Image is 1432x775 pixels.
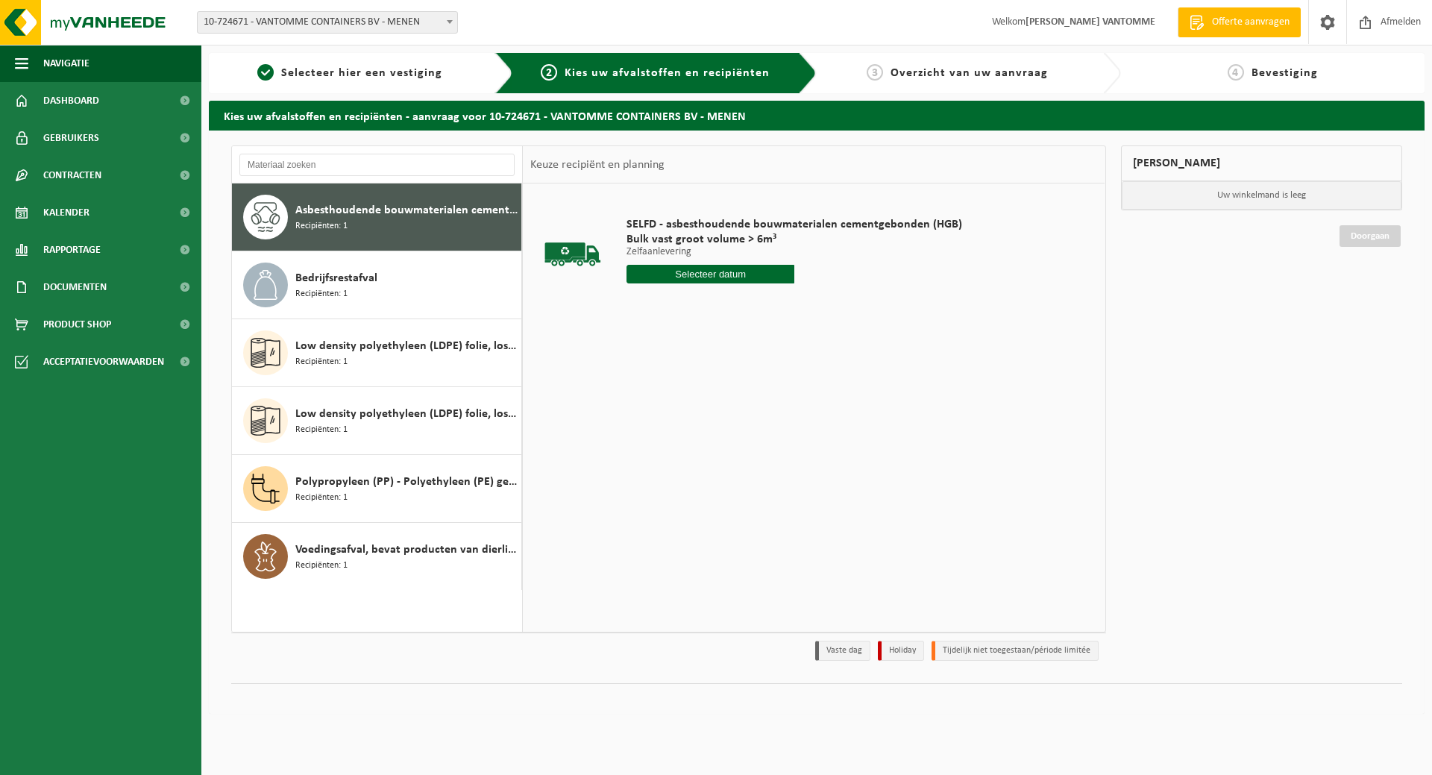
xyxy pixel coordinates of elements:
span: Recipiënten: 1 [295,355,348,369]
p: Zelfaanlevering [626,247,962,257]
span: SELFD - asbesthoudende bouwmaterialen cementgebonden (HGB) [626,217,962,232]
span: Low density polyethyleen (LDPE) folie, los, gekleurd [295,337,518,355]
span: Kies uw afvalstoffen en recipiënten [565,67,770,79]
span: 10-724671 - VANTOMME CONTAINERS BV - MENEN [197,11,458,34]
button: Polypropyleen (PP) - Polyethyleen (PE) gemengd, hard, gekleurd Recipiënten: 1 [232,455,522,523]
span: 3 [867,64,883,81]
span: Recipiënten: 1 [295,287,348,301]
span: Overzicht van uw aanvraag [891,67,1048,79]
span: Documenten [43,269,107,306]
span: Recipiënten: 1 [295,491,348,505]
a: 1Selecteer hier een vestiging [216,64,483,82]
button: Bedrijfsrestafval Recipiënten: 1 [232,251,522,319]
span: 2 [541,64,557,81]
input: Materiaal zoeken [239,154,515,176]
button: Voedingsafval, bevat producten van dierlijke oorsprong, gemengde verpakking (exclusief glas), cat... [232,523,522,590]
span: Recipiënten: 1 [295,423,348,437]
span: 1 [257,64,274,81]
strong: [PERSON_NAME] VANTOMME [1026,16,1155,28]
span: Dashboard [43,82,99,119]
span: Product Shop [43,306,111,343]
span: Offerte aanvragen [1208,15,1293,30]
span: Bevestiging [1252,67,1318,79]
li: Tijdelijk niet toegestaan/période limitée [932,641,1099,661]
button: Low density polyethyleen (LDPE) folie, los, gekleurd Recipiënten: 1 [232,319,522,387]
li: Holiday [878,641,924,661]
span: Acceptatievoorwaarden [43,343,164,380]
li: Vaste dag [815,641,870,661]
span: Polypropyleen (PP) - Polyethyleen (PE) gemengd, hard, gekleurd [295,473,518,491]
h2: Kies uw afvalstoffen en recipiënten - aanvraag voor 10-724671 - VANTOMME CONTAINERS BV - MENEN [209,101,1425,130]
div: [PERSON_NAME] [1121,145,1403,181]
p: Uw winkelmand is leeg [1122,181,1402,210]
div: Keuze recipiënt en planning [523,146,672,183]
button: Asbesthoudende bouwmaterialen cementgebonden (hechtgebonden) Recipiënten: 1 [232,183,522,251]
span: Low density polyethyleen (LDPE) folie, los, naturel/gekleurd (80/20) [295,405,518,423]
span: Kalender [43,194,89,231]
span: Selecteer hier een vestiging [281,67,442,79]
span: Gebruikers [43,119,99,157]
span: Asbesthoudende bouwmaterialen cementgebonden (hechtgebonden) [295,201,518,219]
a: Doorgaan [1340,225,1401,247]
input: Selecteer datum [626,265,794,283]
span: Voedingsafval, bevat producten van dierlijke oorsprong, gemengde verpakking (exclusief glas), cat... [295,541,518,559]
span: Navigatie [43,45,89,82]
span: 4 [1228,64,1244,81]
span: Contracten [43,157,101,194]
span: Rapportage [43,231,101,269]
a: Offerte aanvragen [1178,7,1301,37]
span: Recipiënten: 1 [295,219,348,233]
span: Bedrijfsrestafval [295,269,377,287]
span: Recipiënten: 1 [295,559,348,573]
button: Low density polyethyleen (LDPE) folie, los, naturel/gekleurd (80/20) Recipiënten: 1 [232,387,522,455]
span: 10-724671 - VANTOMME CONTAINERS BV - MENEN [198,12,457,33]
span: Bulk vast groot volume > 6m³ [626,232,962,247]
